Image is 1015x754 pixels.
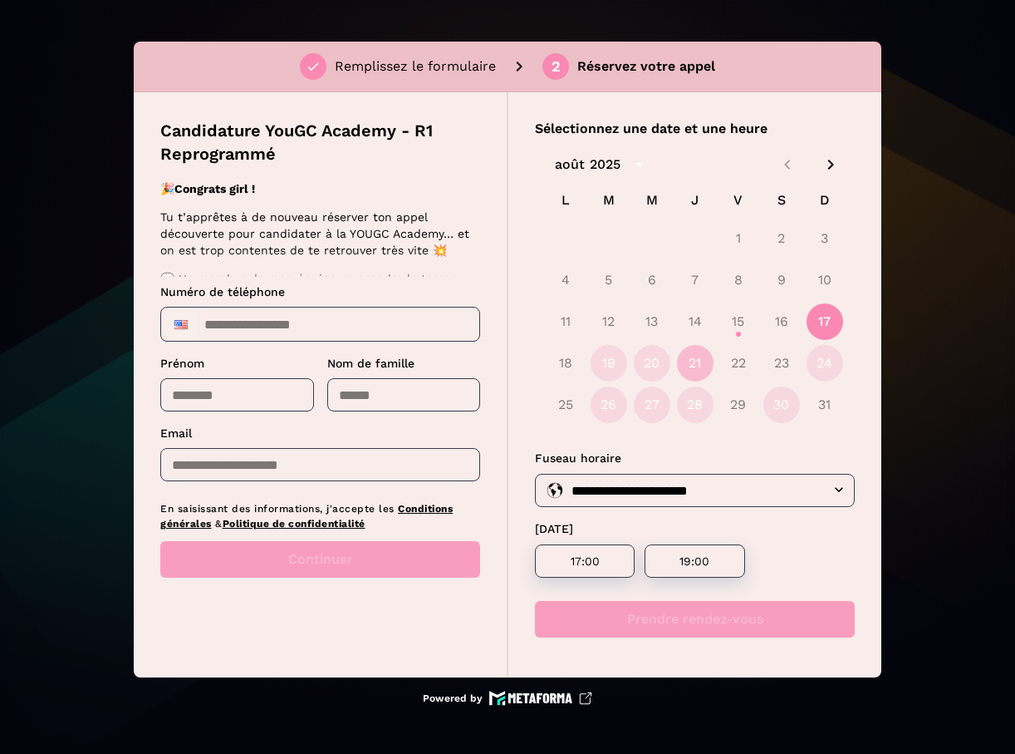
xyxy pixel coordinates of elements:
[552,59,561,74] div: 2
[625,150,654,179] button: calendar view is open, switch to year view
[223,518,365,530] a: Politique de confidentialité
[327,357,414,370] span: Nom de famille
[160,426,192,440] span: Email
[816,150,845,179] button: Next month
[767,184,797,217] span: S
[535,520,855,538] p: [DATE]
[591,345,627,382] button: 19 août 2025
[535,119,855,139] p: Sélectionnez une date et une heure
[160,357,204,370] span: Prénom
[160,270,475,320] p: 💬 Un membre de mon équipe va prendre le temps d’échanger avec toi en visio pendant 30 à 45 minute...
[807,345,843,382] button: 24 août 2025
[680,184,710,217] span: J
[160,119,480,165] p: Candidature YouGC Academy - R1 Reprogrammé
[164,311,198,338] div: United States: + 1
[555,554,615,568] p: 17:00
[577,57,715,76] p: Réservez votre appel
[160,285,285,298] span: Numéro de téléphone
[664,554,724,568] p: 19:00
[807,303,843,340] button: 17 août 2025
[637,184,667,217] span: M
[423,691,592,706] a: Powered by
[551,184,581,217] span: L
[634,345,670,382] button: 20 août 2025
[590,155,620,175] div: 2025
[335,57,496,76] p: Remplissez le formulaire
[829,480,849,500] button: Open
[160,180,475,197] p: 🎉
[174,182,255,195] strong: Congrats girl !
[677,345,713,382] button: 21 août 2025
[723,184,753,217] span: V
[555,155,585,175] div: août
[160,209,475,259] p: Tu t’apprêtes à de nouveau réserver ton appel découverte pour candidater à la YOUGC Academy… et o...
[634,387,670,423] button: 27 août 2025
[591,387,627,423] button: 26 août 2025
[677,387,713,423] button: 28 août 2025
[423,692,483,705] p: Powered by
[535,450,855,467] p: Fuseau horaire
[594,184,624,217] span: M
[160,501,480,531] p: En saisissant des informations, j'accepte les
[810,184,840,217] span: D
[215,518,223,530] span: &
[763,387,800,423] button: 30 août 2025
